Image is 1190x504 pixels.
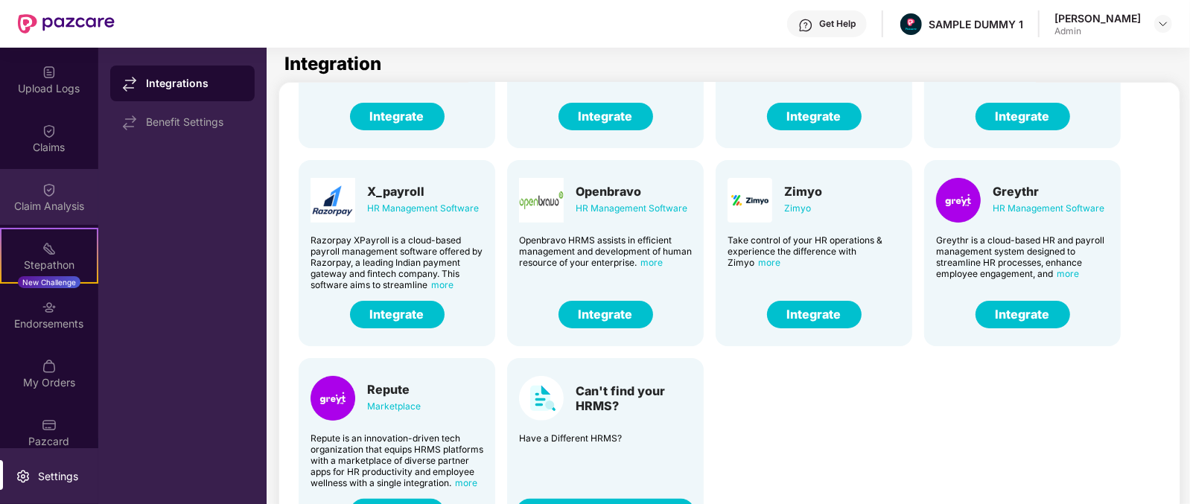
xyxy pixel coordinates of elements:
[367,184,479,199] div: X_payroll
[455,477,477,488] span: more
[728,235,900,268] div: Take control of your HR operations & experience the difference with Zimyo
[284,55,381,73] h1: Integration
[18,14,115,34] img: New Pazcare Logo
[640,257,663,268] span: more
[146,116,243,128] div: Benefit Settings
[784,200,822,217] div: Zimyo
[146,76,243,91] div: Integrations
[758,257,780,268] span: more
[367,382,421,397] div: Repute
[519,433,692,444] div: Have a Different HRMS?
[929,17,1023,31] div: SAMPLE DUMMY 1
[784,184,822,199] div: Zimyo
[993,184,1104,199] div: Greythr
[122,77,137,92] img: svg+xml;base64,PHN2ZyB4bWxucz0iaHR0cDovL3d3dy53My5vcmcvMjAwMC9zdmciIHdpZHRoPSIxNy44MzIiIGhlaWdodD...
[936,235,1109,279] div: Greythr is a cloud-based HR and payroll management system designed to streamline HR processes, en...
[367,200,479,217] div: HR Management Software
[728,178,772,223] img: Card Logo
[42,124,57,138] img: svg+xml;base64,PHN2ZyBpZD0iQ2xhaW0iIHhtbG5zPSJodHRwOi8vd3d3LnczLm9yZy8yMDAwL3N2ZyIgd2lkdGg9IjIwIi...
[559,103,653,130] button: Integrate
[519,235,692,268] div: Openbravo HRMS assists in efficient management and development of human resource of your enterprise.
[976,103,1070,130] button: Integrate
[900,13,922,35] img: Pazcare_Alternative_logo-01-01.png
[16,469,31,484] img: svg+xml;base64,PHN2ZyBpZD0iU2V0dGluZy0yMHgyMCIgeG1sbnM9Imh0dHA6Ly93d3cudzMub3JnLzIwMDAvc3ZnIiB3aW...
[559,301,653,328] button: Integrate
[519,178,564,223] img: Card Logo
[42,241,57,256] img: svg+xml;base64,PHN2ZyB4bWxucz0iaHR0cDovL3d3dy53My5vcmcvMjAwMC9zdmciIHdpZHRoPSIyMSIgaGVpZ2h0PSIyMC...
[767,301,862,328] button: Integrate
[798,18,813,33] img: svg+xml;base64,PHN2ZyBpZD0iSGVscC0zMngzMiIgeG1sbnM9Imh0dHA6Ly93d3cudzMub3JnLzIwMDAvc3ZnIiB3aWR0aD...
[18,276,80,288] div: New Challenge
[1157,18,1169,30] img: svg+xml;base64,PHN2ZyBpZD0iRHJvcGRvd24tMzJ4MzIiIHhtbG5zPSJodHRwOi8vd3d3LnczLm9yZy8yMDAwL3N2ZyIgd2...
[576,383,692,413] div: Can't find your HRMS?
[576,184,687,199] div: Openbravo
[936,178,981,223] img: Card Logo
[311,235,483,290] div: Razorpay XPayroll is a cloud-based payroll management software offered by Razorpay, a leading Ind...
[350,103,445,130] button: Integrate
[34,469,83,484] div: Settings
[122,115,137,130] img: svg+xml;base64,PHN2ZyB4bWxucz0iaHR0cDovL3d3dy53My5vcmcvMjAwMC9zdmciIHdpZHRoPSIxNy44MzIiIGhlaWdodD...
[350,301,445,328] button: Integrate
[576,200,687,217] div: HR Management Software
[42,418,57,433] img: svg+xml;base64,PHN2ZyBpZD0iUGF6Y2FyZCIgeG1sbnM9Imh0dHA6Ly93d3cudzMub3JnLzIwMDAvc3ZnIiB3aWR0aD0iMj...
[431,279,454,290] span: more
[1054,25,1141,37] div: Admin
[993,200,1104,217] div: HR Management Software
[42,182,57,197] img: svg+xml;base64,PHN2ZyBpZD0iQ2xhaW0iIHhtbG5zPSJodHRwOi8vd3d3LnczLm9yZy8yMDAwL3N2ZyIgd2lkdGg9IjIwIi...
[311,178,355,223] img: Card Logo
[311,376,355,421] img: Card Logo
[42,300,57,315] img: svg+xml;base64,PHN2ZyBpZD0iRW5kb3JzZW1lbnRzIiB4bWxucz0iaHR0cDovL3d3dy53My5vcmcvMjAwMC9zdmciIHdpZH...
[767,103,862,130] button: Integrate
[311,433,483,488] div: Repute is an innovation-driven tech organization that equips HRMS platforms with a marketplace of...
[1054,11,1141,25] div: [PERSON_NAME]
[367,398,421,415] div: Marketplace
[976,301,1070,328] button: Integrate
[1057,268,1079,279] span: more
[1,258,97,272] div: Stepathon
[42,359,57,374] img: svg+xml;base64,PHN2ZyBpZD0iTXlfT3JkZXJzIiBkYXRhLW5hbWU9Ik15IE9yZGVycyIgeG1sbnM9Imh0dHA6Ly93d3cudz...
[819,18,856,30] div: Get Help
[519,376,564,421] img: Card Logo
[42,65,57,80] img: svg+xml;base64,PHN2ZyBpZD0iVXBsb2FkX0xvZ3MiIGRhdGEtbmFtZT0iVXBsb2FkIExvZ3MiIHhtbG5zPSJodHRwOi8vd3...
